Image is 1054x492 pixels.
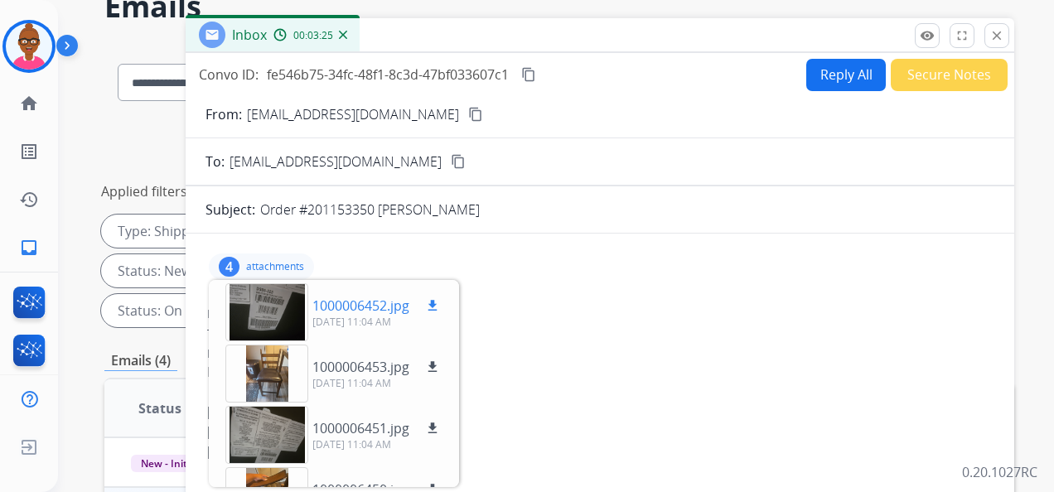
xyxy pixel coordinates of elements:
[101,215,318,248] div: Type: Shipping Protection
[131,455,208,472] span: New - Initial
[267,65,509,84] span: fe546b75-34fc-48f1-8c3d-47bf033607c1
[207,326,993,342] div: To:
[312,438,442,451] p: [DATE] 11:04 AM
[230,152,442,171] span: [EMAIL_ADDRESS][DOMAIN_NAME]
[205,104,242,124] p: From:
[293,29,333,42] span: 00:03:25
[19,238,39,258] mat-icon: inbox
[806,59,886,91] button: Reply All
[425,359,440,374] mat-icon: download
[19,142,39,162] mat-icon: list_alt
[425,421,440,436] mat-icon: download
[260,200,480,219] p: Order #201153350 [PERSON_NAME]
[312,316,442,329] p: [DATE] 11:04 AM
[425,298,440,313] mat-icon: download
[920,28,935,43] mat-icon: remove_red_eye
[247,104,459,124] p: [EMAIL_ADDRESS][DOMAIN_NAME]
[312,357,409,377] p: 1000006453.jpg
[207,422,993,441] div: [STREET_ADDRESS][PERSON_NAME]
[19,94,39,113] mat-icon: home
[451,154,466,169] mat-icon: content_copy
[891,59,1008,91] button: Secure Notes
[205,152,225,171] p: To:
[199,65,259,84] p: Convo ID:
[521,67,536,82] mat-icon: content_copy
[207,345,993,362] div: Date:
[219,257,239,277] div: 4
[955,28,969,43] mat-icon: fullscreen
[138,398,181,418] span: Status
[232,26,267,44] span: Inbox
[246,260,304,273] p: attachments
[989,28,1004,43] mat-icon: close
[207,362,993,461] div: More pictures for my claim. Thank you.
[101,254,276,287] div: Status: New - Reply
[207,402,993,422] div: [PERSON_NAME]
[312,296,409,316] p: 1000006452.jpg
[101,181,191,201] p: Applied filters:
[19,190,39,210] mat-icon: history
[312,418,409,438] p: 1000006451.jpg
[312,377,442,390] p: [DATE] 11:04 AM
[6,23,52,70] img: avatar
[207,441,993,461] div: [PHONE_NUMBER]
[205,200,255,219] p: Subject:
[101,294,323,327] div: Status: On Hold - Servicers
[207,306,993,322] div: From:
[104,350,177,371] p: Emails (4)
[962,462,1037,482] p: 0.20.1027RC
[468,107,483,122] mat-icon: content_copy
